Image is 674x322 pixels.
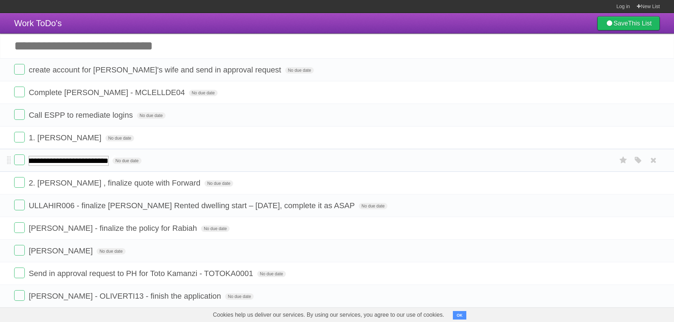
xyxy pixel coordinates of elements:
[285,67,314,74] span: No due date
[113,158,141,164] span: No due date
[359,203,387,209] span: No due date
[29,292,223,300] span: [PERSON_NAME] - OLIVERTI13 - finish the application
[29,246,94,255] span: [PERSON_NAME]
[14,268,25,278] label: Done
[453,311,467,320] button: OK
[14,200,25,210] label: Done
[14,64,25,75] label: Done
[204,180,233,187] span: No due date
[105,135,134,141] span: No due date
[29,88,186,97] span: Complete [PERSON_NAME] - MCLELLDE04
[29,133,103,142] span: 1. [PERSON_NAME]
[14,222,25,233] label: Done
[14,154,25,165] label: Done
[14,177,25,188] label: Done
[29,224,199,233] span: [PERSON_NAME] - finalize the policy for Rabiah
[29,111,134,119] span: Call ESPP to remediate logins
[137,112,166,119] span: No due date
[189,90,218,96] span: No due date
[14,87,25,97] label: Done
[97,248,125,254] span: No due date
[14,290,25,301] label: Done
[14,109,25,120] label: Done
[29,178,202,187] span: 2. [PERSON_NAME] , finalize quote with Forward
[29,65,283,74] span: create account for [PERSON_NAME]'s wife and send in approval request
[225,293,254,300] span: No due date
[14,132,25,142] label: Done
[257,271,286,277] span: No due date
[14,245,25,256] label: Done
[201,226,230,232] span: No due date
[597,16,660,30] a: SaveThis List
[29,269,255,278] span: Send in approval request to PH for Toto Kamanzi - TOTOKA0001
[617,154,630,166] label: Star task
[14,18,62,28] span: Work ToDo's
[206,308,451,322] span: Cookies help us deliver our services. By using our services, you agree to our use of cookies.
[29,201,357,210] span: ULLAHIR006 - finalize [PERSON_NAME] Rented dwelling start – [DATE], complete it as ASAP
[628,20,652,27] b: This List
